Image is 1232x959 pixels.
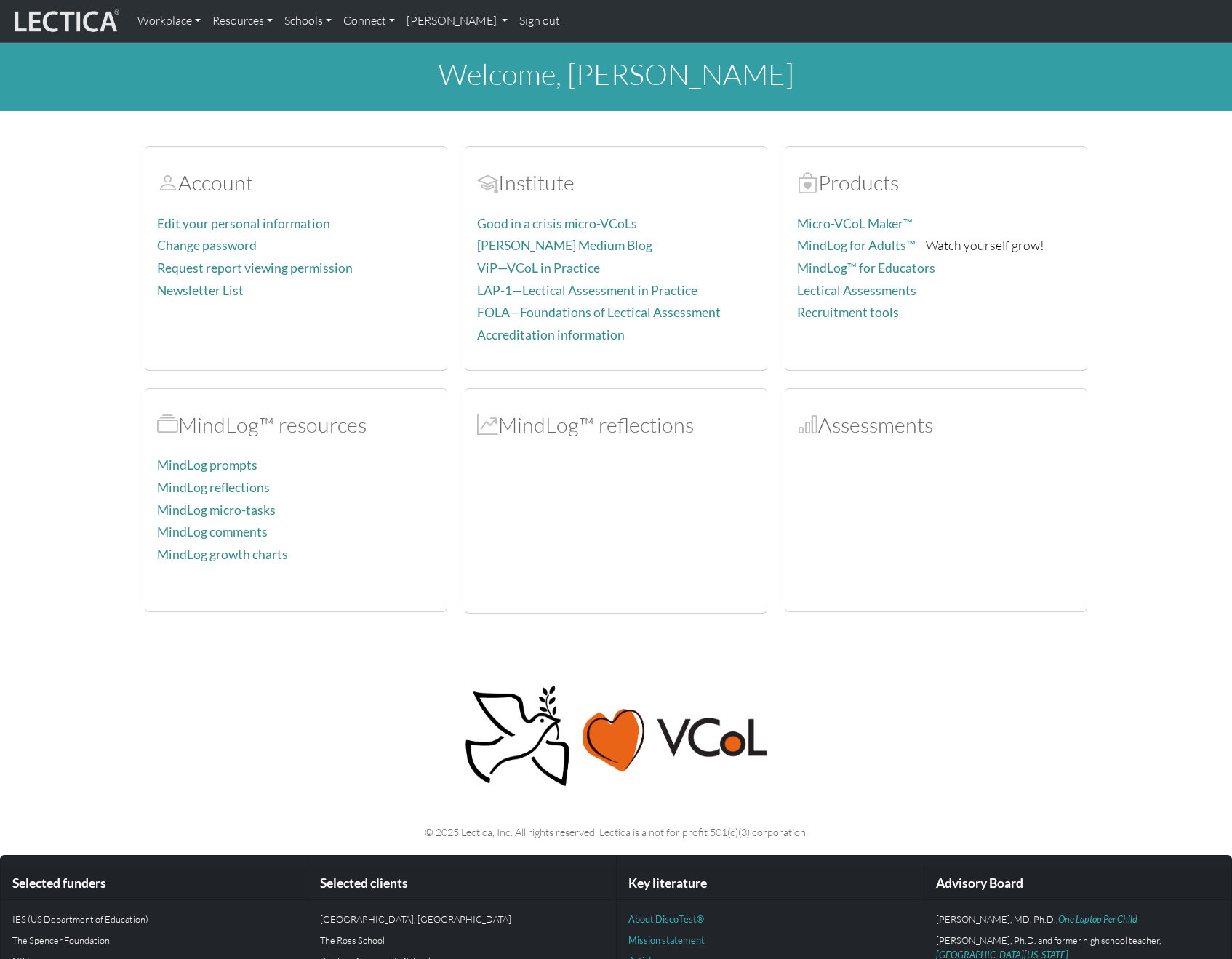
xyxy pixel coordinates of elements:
img: Peace, love, VCoL [460,683,772,789]
a: Mission statement [628,934,705,946]
span: Account [157,169,178,196]
a: MindLog for Adults™ [797,238,916,253]
a: Edit your personal information [157,216,330,231]
div: Key literature [617,867,924,900]
span: Products [797,169,818,196]
a: MindLog prompts [157,457,257,473]
p: [GEOGRAPHIC_DATA], [GEOGRAPHIC_DATA] [320,912,604,926]
a: Sign out [513,6,566,36]
p: The Spencer Foundation [12,933,296,947]
a: Resources [207,6,279,36]
a: Request report viewing permission [157,260,353,276]
h2: Assessments [797,412,1075,438]
h2: MindLog™ reflections [477,412,755,438]
a: One Laptop Per Child [1058,913,1137,925]
a: MindLog reflections [157,480,270,495]
a: [PERSON_NAME] [401,6,513,36]
a: Accreditation information [477,327,625,342]
a: MindLog comments [157,524,268,539]
a: About DiscoTest® [628,913,704,925]
a: Workplace [132,6,207,36]
a: LAP-1—Lectical Assessment in Practice [477,283,697,298]
a: Connect [337,6,401,36]
a: Micro-VCoL Maker™ [797,216,913,231]
a: [PERSON_NAME] Medium Blog [477,238,652,253]
div: Advisory Board [924,867,1231,900]
a: ViP—VCoL in Practice [477,260,600,276]
a: Good in a crisis micro-VCoLs [477,216,637,231]
h2: Products [797,170,1075,196]
p: The Ross School [320,933,604,947]
a: Schools [279,6,337,36]
a: FOLA—Foundations of Lectical Assessment [477,305,721,320]
h2: MindLog™ resources [157,412,435,438]
span: Account [477,169,498,196]
a: MindLog growth charts [157,547,288,562]
div: Selected clients [308,867,615,900]
span: Assessments [797,412,818,438]
p: IES (US Department of Education) [12,912,296,926]
h2: Institute [477,170,755,196]
img: lecticalive [11,7,120,35]
p: —Watch yourself grow! [797,235,1075,256]
a: Recruitment tools [797,305,899,320]
a: MindLog™ for Educators [797,260,935,276]
span: MindLog™ resources [157,412,178,438]
p: [PERSON_NAME], MD, Ph.D., [936,912,1220,926]
a: Lectical Assessments [797,283,916,298]
span: MindLog [477,412,498,438]
h2: Account [157,170,435,196]
a: MindLog micro-tasks [157,502,276,518]
p: © 2025 Lectica, Inc. All rights reserved. Lectica is a not for profit 501(c)(3) corporation. [145,824,1087,840]
a: Change password [157,238,257,253]
a: Newsletter List [157,283,244,298]
div: Selected funders [1,867,308,900]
